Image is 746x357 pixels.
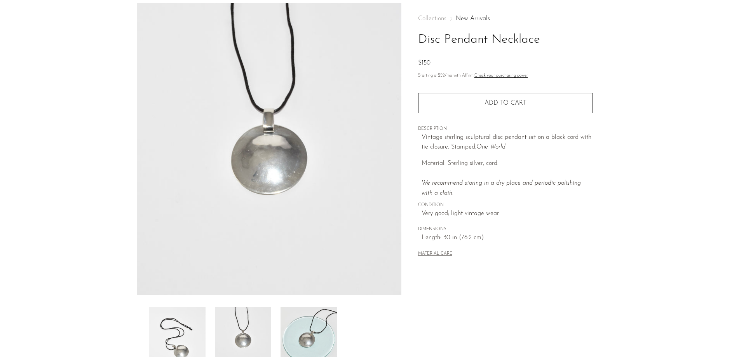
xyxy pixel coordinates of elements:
nav: Breadcrumbs [418,16,593,22]
button: MATERIAL CARE [418,251,452,257]
span: CONDITION [418,202,593,209]
span: $150 [418,60,431,66]
img: Disc Pendant Necklace [137,3,401,295]
span: $52 [438,73,445,78]
button: Add to cart [418,93,593,113]
span: Length: 30 in (76.2 cm) [422,233,593,243]
a: Check your purchasing power - Learn more about Affirm Financing (opens in modal) [474,73,528,78]
p: Starting at /mo with Affirm. [418,72,593,79]
p: Vintage sterling sculptural disc pendant set on a black cord with tie closure. Stamped, [422,133,593,152]
em: One World. [476,144,507,150]
span: Collections [418,16,446,22]
i: We recommend storing in a dry place and periodic polishing with a cloth. [422,180,581,196]
span: Add to cart [485,100,526,106]
p: Material: Sterling silver, cord. [422,159,593,198]
span: DESCRIPTION [418,126,593,133]
span: Very good; light vintage wear. [422,209,593,219]
span: DIMENSIONS [418,226,593,233]
a: New Arrivals [456,16,490,22]
h1: Disc Pendant Necklace [418,30,593,50]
